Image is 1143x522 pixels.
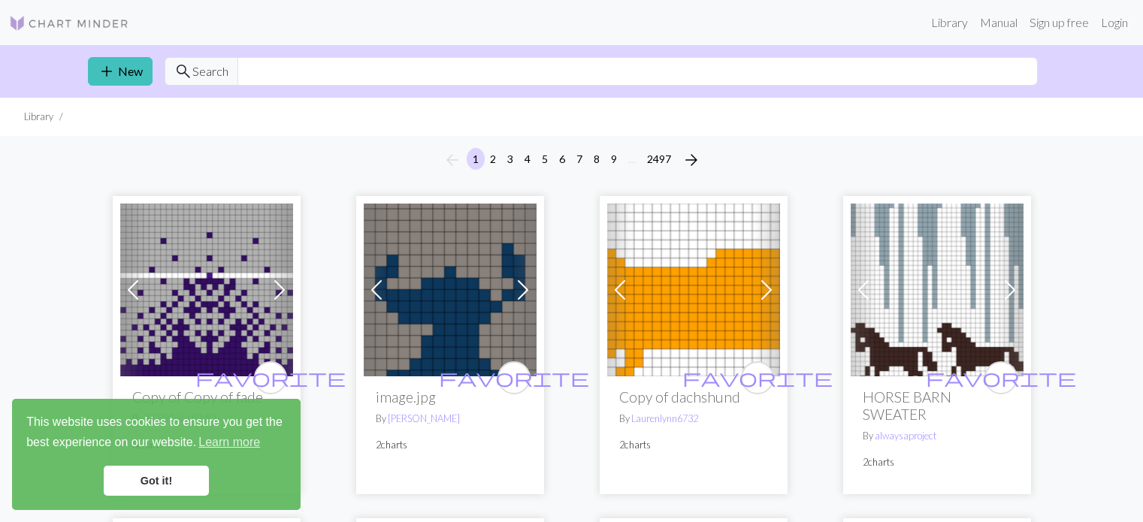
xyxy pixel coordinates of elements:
button: 7 [570,148,588,170]
a: Login [1095,8,1134,38]
span: search [174,61,192,82]
i: Next [682,151,700,169]
span: favorite [195,366,346,389]
span: Search [192,62,228,80]
a: dismiss cookie message [104,466,209,496]
h2: HORSE BARN SWEATER [863,388,1011,423]
button: 5 [536,148,554,170]
i: favourite [439,363,589,393]
p: 2 charts [863,455,1011,469]
h2: Copy of Copy of fade [132,388,281,406]
a: Cuff Fade [120,281,293,295]
button: 1 [467,148,485,170]
li: Library [24,110,53,124]
a: Laurenlynn6732 [631,412,698,424]
button: 2 [484,148,502,170]
img: dachshund [607,204,780,376]
span: arrow_forward [682,149,700,170]
a: Library [925,8,974,38]
i: favourite [926,363,1076,393]
i: favourite [682,363,833,393]
span: favorite [682,366,833,389]
a: HORSE BARN SWEATER [851,281,1024,295]
a: Sign up free [1024,8,1095,38]
button: favourite [254,361,287,394]
p: 2 charts [376,438,525,452]
a: alwaysaproject [875,430,936,442]
img: image.jpgstitch [364,204,537,376]
button: 2497 [641,148,677,170]
nav: Page navigation [437,148,706,172]
img: Cuff Fade [120,204,293,376]
h2: Copy of dachshund [619,388,768,406]
button: Next [676,148,706,172]
button: favourite [984,361,1018,394]
button: favourite [497,361,531,394]
a: learn more about cookies [196,431,262,454]
button: 8 [588,148,606,170]
span: add [98,61,116,82]
p: By [376,412,525,426]
button: 3 [501,148,519,170]
img: Logo [9,14,129,32]
button: favourite [741,361,774,394]
p: By [619,412,768,426]
img: HORSE BARN SWEATER [851,204,1024,376]
button: 4 [519,148,537,170]
a: New [88,57,153,86]
a: [PERSON_NAME] [388,412,460,424]
button: 9 [605,148,623,170]
a: image.jpgstitch [364,281,537,295]
a: Manual [974,8,1024,38]
p: By [863,429,1011,443]
div: cookieconsent [12,399,301,510]
button: 6 [553,148,571,170]
span: This website uses cookies to ensure you get the best experience on our website. [26,413,286,454]
span: favorite [439,366,589,389]
span: favorite [926,366,1076,389]
i: favourite [195,363,346,393]
p: 2 charts [619,438,768,452]
h2: image.jpg [376,388,525,406]
a: dachshund [607,281,780,295]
